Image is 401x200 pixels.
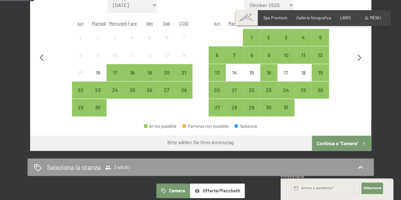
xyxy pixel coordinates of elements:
[113,52,117,58] font: 10
[141,46,158,63] div: Ven 12 set 2025
[107,46,124,63] div: Mercoledì 10 settembre 2025
[113,69,117,75] font: 17
[215,69,219,75] font: 13
[250,52,253,58] font: 8
[226,64,243,81] div: Martedì 14 ottobre 2025
[260,46,277,63] div: Anreise möglich
[284,104,288,110] font: 31
[301,87,306,93] font: 25
[107,81,124,99] div: Anreise möglich
[277,99,294,116] div: Anreise möglich
[209,46,226,63] div: Anreise möglich
[124,64,141,81] div: Anreise möglich
[277,81,294,99] div: Anreise möglich
[209,81,226,99] div: Lunedì 20 ottobre 2025
[141,81,158,99] div: Anreise möglich
[277,29,294,46] div: Anreise möglich
[277,99,294,116] div: Ven 31 ott 2025
[175,64,192,81] div: Dom 21 set 2025
[167,139,234,146] div: Bitte wählen Sie Ihren Anreisetag
[175,46,192,63] div: Arrivo non possibile
[78,87,83,93] font: 22
[209,81,226,99] div: Anreise möglich
[89,64,107,81] div: Martedì 16 settembre 2025
[312,46,329,63] div: Dom 12 ott 2025
[72,99,89,116] div: Anreise möglich
[216,52,218,58] font: 6
[169,188,185,193] font: Camera
[175,64,192,81] div: Anreise möglich
[312,81,329,99] div: Anreise möglich
[72,29,89,46] div: lunedì 1 settembre 2025
[294,81,312,99] div: Sabato 25 ottobre 2025
[183,34,185,40] font: 7
[72,64,89,81] div: Lunedì 15 settembre 2025
[209,99,226,116] div: Anreise möglich
[124,81,141,99] div: Giovedì 25 settembre 2025
[232,104,237,110] font: 28
[141,29,158,46] div: Arrivo non possibile
[209,99,226,116] div: Lunedì 27 ottobre 2025
[277,29,294,46] div: Ven 03 ott 2025
[232,87,237,93] font: 21
[107,81,124,99] div: Mercoledì 24 settembre 2025
[312,81,329,99] div: Dom 26 ott 2025
[243,46,260,63] div: Mercoledì 8 ottobre 2025
[260,46,277,63] div: Gio 09 ott 2025
[277,46,294,63] div: Ven 10 ott 2025
[340,15,351,20] font: LIBRO
[294,81,312,99] div: Anreise möglich
[267,34,270,40] font: 2
[97,52,99,58] font: 9
[164,69,170,75] font: 20
[226,46,243,63] div: Martedì 7 ottobre 2025
[149,124,177,129] font: Arrivo possibile
[124,46,141,63] div: Giovedì 11 settembre 2025
[249,87,254,93] font: 22
[146,21,153,26] font: Ven
[302,34,305,40] font: 4
[209,64,226,81] div: Anreise möglich
[89,29,107,46] div: Martedì 2 settembre 2025
[96,34,99,40] font: 2
[141,81,158,99] div: Ven 26 set 2025
[79,52,82,58] font: 8
[301,52,305,58] font: 11
[318,52,323,58] font: 12
[260,81,277,99] div: Gio 23 ott 2025
[163,21,170,26] abbr: Sabato
[190,184,245,198] button: Offerte/Pacchetti
[228,21,243,26] abbr: Martedì
[89,46,107,63] div: Martedì 9 settembre 2025
[147,87,152,93] font: 26
[319,34,322,40] font: 5
[301,69,305,75] font: 18
[141,64,158,81] div: Anreise möglich
[89,29,107,46] div: Arrivo non possibile
[214,21,220,26] font: lun
[175,81,192,99] div: Anreise möglich
[296,15,331,20] font: Galleria fotografica
[243,99,260,116] div: Mercoledì 29 ottobre 2025
[243,29,260,46] div: Mercoledì 1 ottobre 2025
[72,81,89,99] div: Lunedì 22 settembre 2025
[175,46,192,63] div: Dom 14 set 2025
[182,69,186,75] font: 21
[109,21,127,26] abbr: Mercoledì
[124,81,141,99] div: Anreise möglich
[164,87,169,93] font: 27
[130,69,134,75] font: 18
[92,21,106,26] abbr: Martedì
[260,64,277,81] div: Anreise möglich
[283,87,289,93] font: 24
[263,15,288,20] font: Spa Premium
[260,99,277,116] div: Gio 30 ott 2025
[317,141,359,146] font: Continua a "Camere"
[130,87,135,93] font: 25
[78,69,83,75] font: 15
[80,34,81,40] font: 1
[318,69,323,75] font: 19
[147,69,152,75] font: 19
